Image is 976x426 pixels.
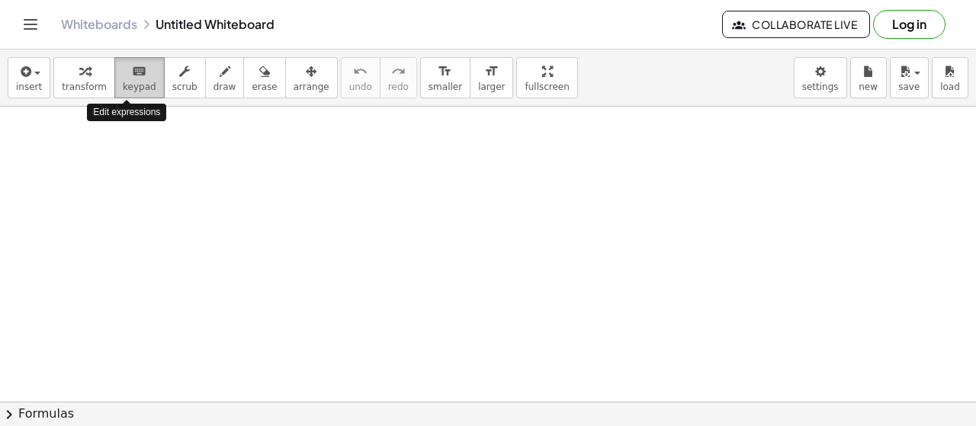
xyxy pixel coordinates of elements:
button: keyboardkeypad [114,57,165,98]
span: fullscreen [525,82,569,92]
span: scrub [172,82,197,92]
span: arrange [294,82,329,92]
a: Whiteboards [61,17,137,32]
span: new [859,82,878,92]
button: Toggle navigation [18,12,43,37]
button: insert [8,57,50,98]
button: settings [794,57,847,98]
span: save [898,82,920,92]
button: format_sizesmaller [420,57,470,98]
button: format_sizelarger [470,57,513,98]
button: new [850,57,887,98]
button: load [932,57,968,98]
span: larger [478,82,505,92]
span: transform [62,82,107,92]
button: redoredo [380,57,417,98]
span: Collaborate Live [735,18,857,31]
button: save [890,57,929,98]
button: draw [205,57,245,98]
button: fullscreen [516,57,577,98]
i: undo [353,62,368,81]
span: redo [388,82,409,92]
span: load [940,82,960,92]
i: keyboard [132,62,146,81]
div: Edit expressions [87,104,166,121]
button: scrub [164,57,206,98]
button: undoundo [341,57,380,98]
i: redo [391,62,406,81]
span: draw [213,82,236,92]
button: Collaborate Live [722,11,870,38]
button: arrange [285,57,338,98]
span: settings [802,82,839,92]
span: erase [252,82,277,92]
span: keypad [123,82,156,92]
i: format_size [484,62,499,81]
span: smaller [429,82,462,92]
button: transform [53,57,115,98]
button: erase [243,57,285,98]
span: undo [349,82,372,92]
span: insert [16,82,42,92]
button: Log in [873,10,945,39]
i: format_size [438,62,452,81]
